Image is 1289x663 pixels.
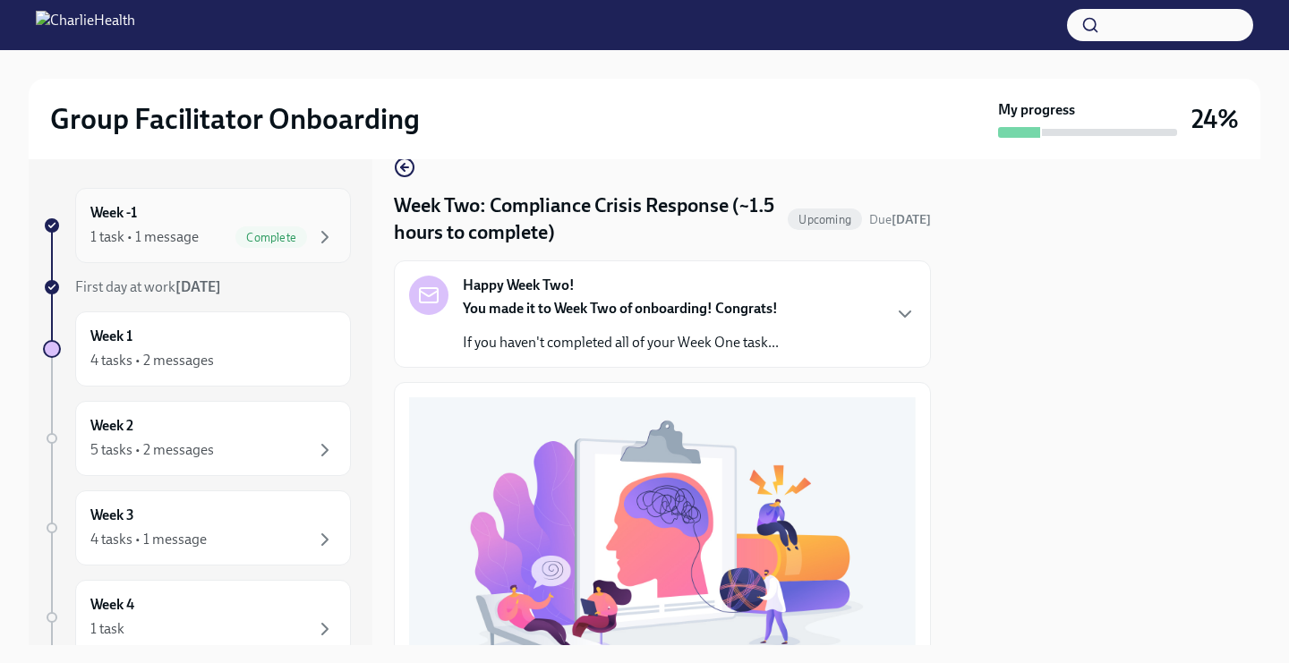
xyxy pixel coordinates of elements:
span: Upcoming [788,213,862,226]
a: Week 41 task [43,580,351,655]
strong: Happy Week Two! [463,276,575,295]
a: Week 25 tasks • 2 messages [43,401,351,476]
h6: Week 2 [90,416,133,436]
a: First day at work[DATE] [43,277,351,297]
div: 1 task [90,619,124,639]
strong: [DATE] [175,278,221,295]
img: CharlieHealth [36,11,135,39]
div: 4 tasks • 1 message [90,530,207,549]
span: First day at work [75,278,221,295]
a: Week 34 tasks • 1 message [43,490,351,565]
strong: You made it to Week Two of onboarding! Congrats! [463,300,778,317]
strong: [DATE] [892,212,931,227]
a: Week 14 tasks • 2 messages [43,311,351,387]
a: Week -11 task • 1 messageComplete [43,188,351,263]
h3: 24% [1191,103,1239,135]
h2: Group Facilitator Onboarding [50,101,420,137]
p: If you haven't completed all of your Week One task... [463,333,779,353]
div: 5 tasks • 2 messages [90,440,214,460]
span: September 29th, 2025 10:00 [869,211,931,228]
h6: Week 1 [90,327,132,346]
span: Due [869,212,931,227]
div: 4 tasks • 2 messages [90,351,214,370]
span: Complete [235,231,307,244]
h6: Week 4 [90,595,134,615]
div: 1 task • 1 message [90,227,199,247]
h6: Week 3 [90,506,134,525]
h4: Week Two: Compliance Crisis Response (~1.5 hours to complete) [394,192,781,246]
h6: Week -1 [90,203,137,223]
strong: My progress [998,100,1075,120]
